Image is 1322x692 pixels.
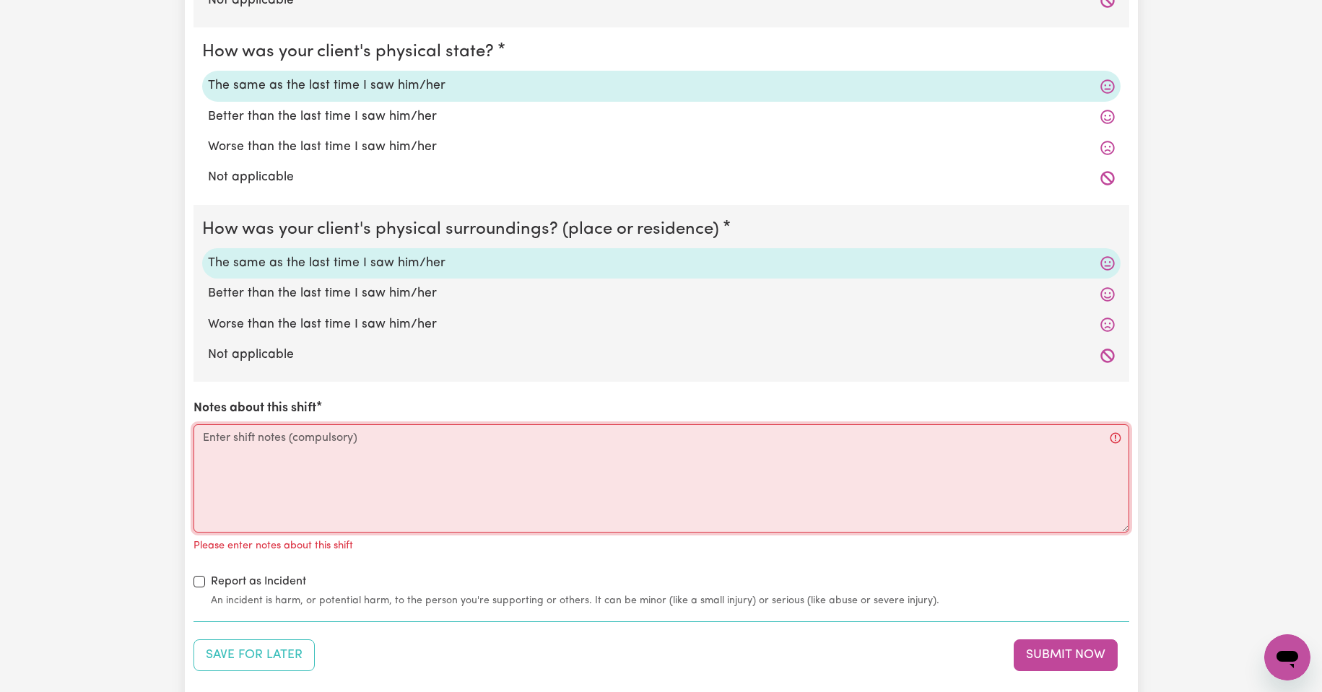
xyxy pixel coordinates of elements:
[208,76,1115,95] label: The same as the last time I saw him/her
[193,639,315,671] button: Save your job report
[211,593,1129,608] small: An incident is harm, or potential harm, to the person you're supporting or others. It can be mino...
[193,538,353,554] p: Please enter notes about this shift
[208,315,1115,334] label: Worse than the last time I saw him/her
[208,168,1115,187] label: Not applicable
[202,39,500,65] legend: How was your client's physical state?
[1264,634,1310,680] iframe: Button to launch messaging window
[1014,639,1118,671] button: Submit your job report
[208,138,1115,157] label: Worse than the last time I saw him/her
[193,399,316,418] label: Notes about this shift
[202,216,725,242] legend: How was your client's physical surroundings? (place or residence)
[208,284,1115,303] label: Better than the last time I saw him/her
[208,346,1115,364] label: Not applicable
[208,254,1115,273] label: The same as the last time I saw him/her
[208,108,1115,126] label: Better than the last time I saw him/her
[211,573,306,590] label: Report as Incident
